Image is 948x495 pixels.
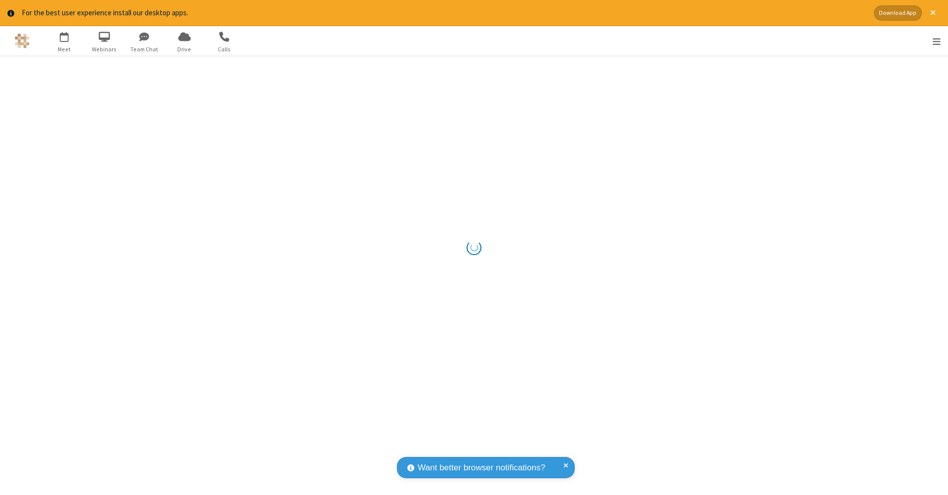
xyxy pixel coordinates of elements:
[874,5,922,21] button: Download App
[920,26,948,56] div: Open menu
[86,45,123,54] span: Webinars
[15,34,30,48] img: QA Selenium DO NOT DELETE OR CHANGE
[206,45,243,54] span: Calls
[22,7,867,19] div: For the best user experience install our desktop apps.
[3,26,40,56] button: Logo
[126,45,163,54] span: Team Chat
[46,45,83,54] span: Meet
[925,5,941,21] button: Close alert
[923,469,941,488] iframe: Chat
[166,45,203,54] span: Drive
[418,461,545,474] span: Want better browser notifications?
